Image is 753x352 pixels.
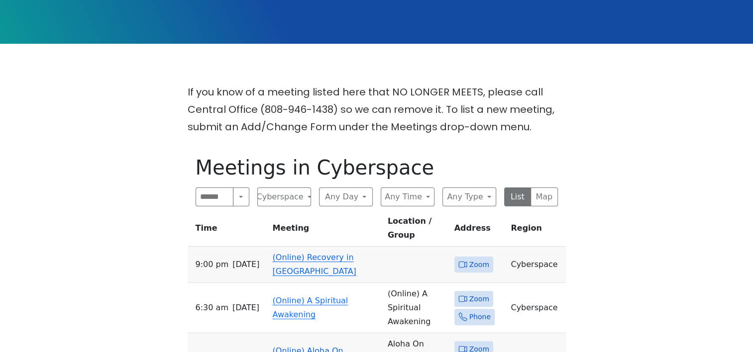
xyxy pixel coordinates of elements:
input: Search [196,187,234,206]
button: Any Day [319,187,373,206]
th: Meeting [269,214,384,247]
button: Map [531,187,558,206]
span: 6:30 AM [196,301,228,315]
h1: Meetings in Cyberspace [196,156,558,179]
td: Cyberspace [507,247,565,283]
a: (Online) Recovery in [GEOGRAPHIC_DATA] [273,253,356,276]
button: Cyberspace [257,187,311,206]
button: Search [233,187,249,206]
p: If you know of a meeting listed here that NO LONGER MEETS, please call Central Office (808-946-14... [188,84,566,136]
a: (Online) A Spiritual Awakening [273,296,348,319]
td: (Online) A Spiritual Awakening [384,283,450,333]
span: [DATE] [232,258,259,271]
span: Zoom [469,293,489,305]
td: Cyberspace [507,283,565,333]
span: [DATE] [232,301,259,315]
button: Any Time [381,187,434,206]
th: Region [507,214,565,247]
span: Zoom [469,259,489,271]
span: Phone [469,311,491,323]
th: Location / Group [384,214,450,247]
button: Any Type [442,187,496,206]
button: List [504,187,532,206]
th: Time [188,214,269,247]
th: Address [450,214,507,247]
span: 9:00 PM [196,258,229,271]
